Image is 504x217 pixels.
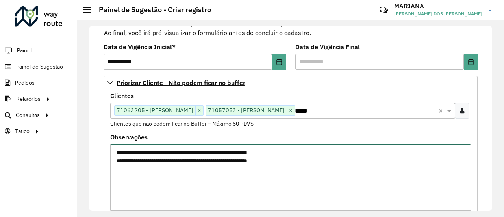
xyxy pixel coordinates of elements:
span: Consultas [16,111,40,119]
span: Pedidos [15,79,35,87]
a: Priorizar Cliente - Não podem ficar no buffer [104,76,478,89]
small: Clientes que não podem ficar no Buffer – Máximo 50 PDVS [110,120,254,127]
a: Contato Rápido [375,2,392,19]
span: 71057053 - [PERSON_NAME] [206,106,287,115]
span: Priorizar Cliente - Não podem ficar no buffer [117,80,245,86]
span: Relatórios [16,95,41,103]
span: Tático [15,127,30,135]
button: Choose Date [272,54,286,70]
label: Clientes [110,91,134,100]
span: × [287,106,295,115]
span: 71063205 - [PERSON_NAME] [115,106,195,115]
h2: Painel de Sugestão - Criar registro [91,6,211,14]
label: Data de Vigência Final [295,42,360,52]
span: Clear all [439,106,445,115]
label: Data de Vigência Inicial [104,42,176,52]
span: Painel de Sugestão [16,63,63,71]
span: × [195,106,203,115]
button: Choose Date [464,54,478,70]
span: Painel [17,46,31,55]
label: Observações [110,132,148,142]
h3: MARIANA [394,2,482,10]
span: [PERSON_NAME] DOS [PERSON_NAME] [394,10,482,17]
